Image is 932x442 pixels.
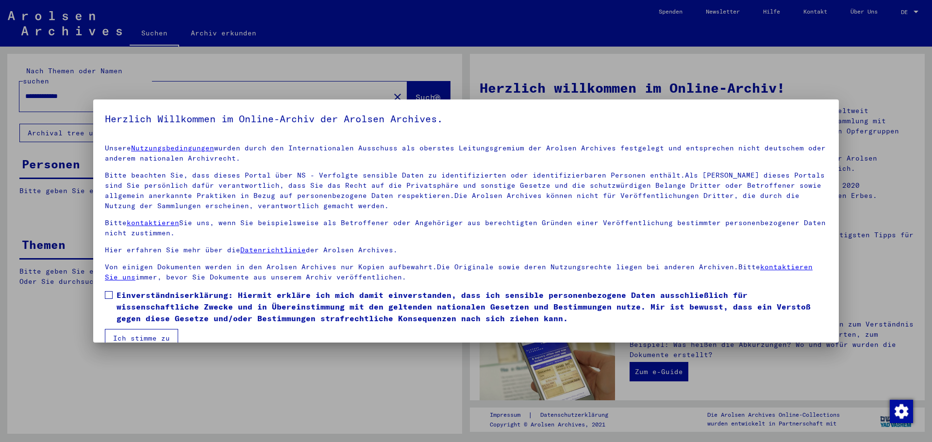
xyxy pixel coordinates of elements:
[116,289,827,324] span: Einverständniserklärung: Hiermit erkläre ich mich damit einverstanden, dass ich sensible personen...
[105,218,827,238] p: Bitte Sie uns, wenn Sie beispielsweise als Betroffener oder Angehöriger aus berechtigten Gründen ...
[131,144,214,152] a: Nutzungsbedingungen
[105,329,178,347] button: Ich stimme zu
[105,143,827,164] p: Unsere wurden durch den Internationalen Ausschuss als oberstes Leitungsgremium der Arolsen Archiv...
[105,262,827,282] p: Von einigen Dokumenten werden in den Arolsen Archives nur Kopien aufbewahrt.Die Originale sowie d...
[105,170,827,211] p: Bitte beachten Sie, dass dieses Portal über NS - Verfolgte sensible Daten zu identifizierten oder...
[105,245,827,255] p: Hier erfahren Sie mehr über die der Arolsen Archives.
[105,111,827,127] h5: Herzlich Willkommen im Online-Archiv der Arolsen Archives.
[890,400,913,423] img: Zustimmung ändern
[240,246,306,254] a: Datenrichtlinie
[105,262,813,281] a: kontaktieren Sie uns
[127,218,179,227] a: kontaktieren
